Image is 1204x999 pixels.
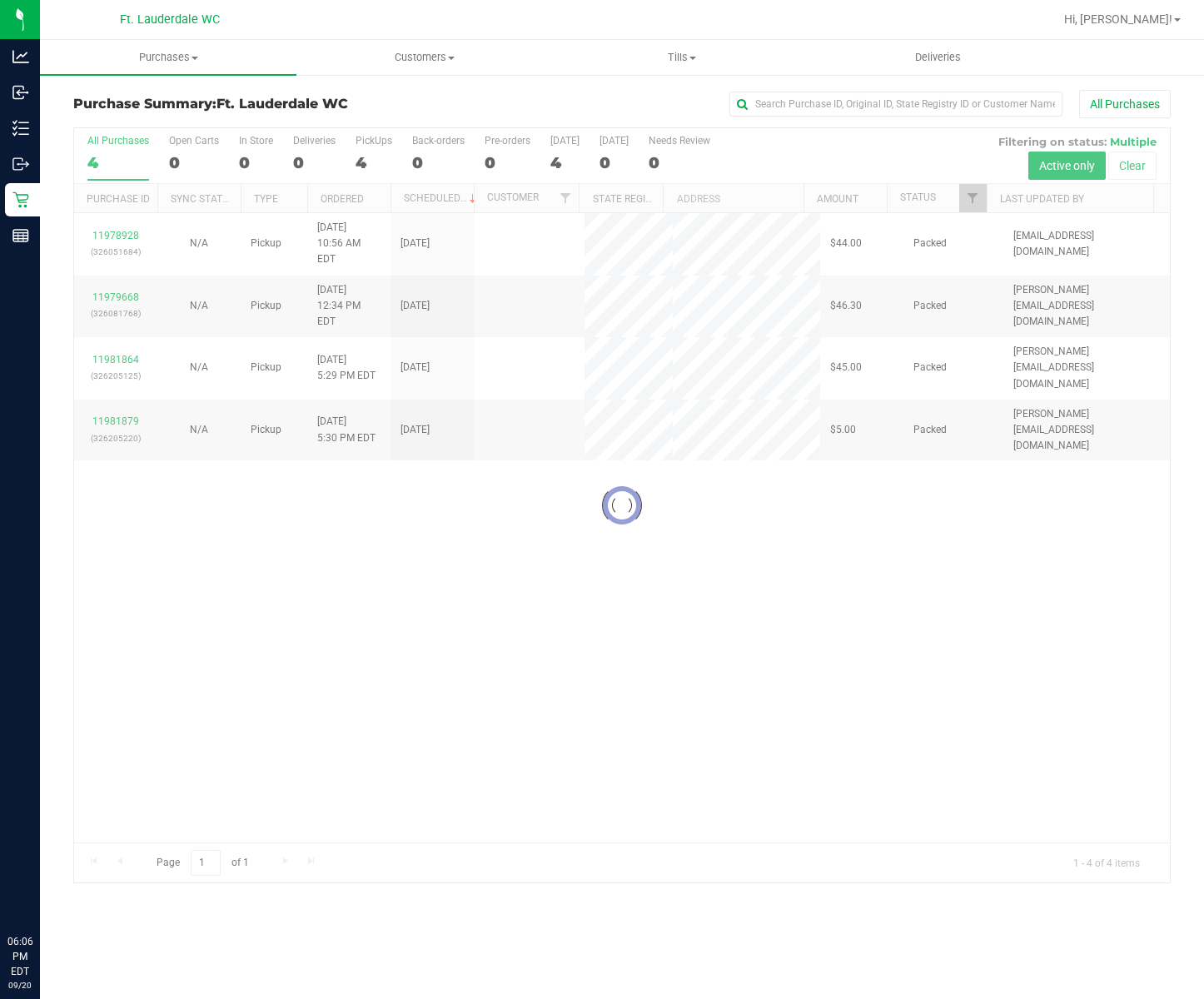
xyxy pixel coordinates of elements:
[120,12,220,27] span: Ft. Lauderdale WC
[216,96,348,112] span: Ft. Lauderdale WC
[729,92,1062,117] input: Search Purchase ID, Original ID, State Registry ID or Customer Name...
[7,934,32,979] p: 06:06 PM EDT
[12,156,29,172] inline-svg: Outbound
[40,40,296,75] a: Purchases
[893,50,983,65] span: Deliveries
[12,191,29,208] inline-svg: Retail
[554,40,810,75] a: Tills
[17,866,67,916] iframe: Resource center
[12,120,29,137] inline-svg: Inventory
[555,50,809,65] span: Tills
[7,979,32,992] p: 09/20
[1064,12,1172,26] span: Hi, [PERSON_NAME]!
[296,40,553,75] a: Customers
[12,84,29,101] inline-svg: Inbound
[12,227,29,244] inline-svg: Reports
[12,48,29,65] inline-svg: Analytics
[73,97,439,112] h3: Purchase Summary:
[1079,90,1171,118] button: All Purchases
[810,40,1067,75] a: Deliveries
[297,50,552,65] span: Customers
[40,50,296,65] span: Purchases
